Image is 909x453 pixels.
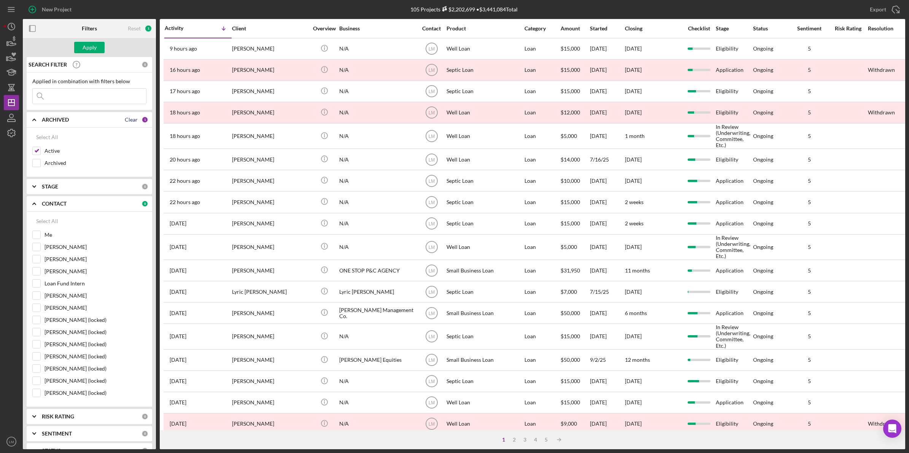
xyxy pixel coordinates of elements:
[790,67,828,73] div: 5
[447,393,523,413] div: Well Loan
[232,81,308,101] div: [PERSON_NAME]
[625,45,642,52] time: [DATE]
[561,133,577,139] span: $5,000
[590,324,624,348] div: [DATE]
[561,310,580,316] span: $50,000
[410,6,518,13] div: 105 Projects • $3,441,084 Total
[170,46,197,52] time: 2025-09-11 05:25
[716,81,752,101] div: Eligibility
[170,378,186,384] time: 2025-09-08 19:54
[44,159,146,167] label: Archived
[232,235,308,259] div: [PERSON_NAME]
[232,214,308,234] div: [PERSON_NAME]
[232,124,308,148] div: [PERSON_NAME]
[232,39,308,59] div: [PERSON_NAME]
[790,178,828,184] div: 5
[561,60,589,80] div: $15,000
[44,316,146,324] label: [PERSON_NAME] (locked)
[339,282,415,302] div: Lyric [PERSON_NAME]
[447,25,523,32] div: Product
[32,78,146,84] div: Applied in combination with filters below
[753,88,773,94] div: Ongoing
[590,124,624,148] div: [DATE]
[520,437,530,443] div: 3
[428,358,435,363] text: LM
[170,178,200,184] time: 2025-09-10 16:41
[42,201,67,207] b: CONTACT
[524,235,560,259] div: Loan
[790,220,828,226] div: 5
[44,341,146,348] label: [PERSON_NAME] (locked)
[170,399,186,405] time: 2025-09-06 16:41
[625,88,642,94] time: [DATE]
[440,6,475,13] div: $2,202,699
[561,399,580,405] span: $15,000
[32,214,62,229] button: Select All
[42,431,72,437] b: SENTIMENT
[790,289,828,295] div: 5
[625,378,642,384] time: [DATE]
[716,39,752,59] div: Eligibility
[428,379,435,384] text: LM
[44,280,146,287] label: Loan Fund Intern
[428,157,435,162] text: LM
[42,413,74,420] b: RISK RATING
[625,399,642,405] time: [DATE]
[232,303,308,323] div: [PERSON_NAME]
[590,171,624,191] div: [DATE]
[44,304,146,312] label: [PERSON_NAME]
[44,377,146,385] label: [PERSON_NAME] (locked)
[9,440,14,444] text: LM
[170,268,186,274] time: 2025-09-09 16:37
[561,333,580,339] span: $15,000
[561,288,577,295] span: $7,000
[716,393,752,413] div: Application
[447,282,523,302] div: Septic Loan
[170,333,186,339] time: 2025-09-09 00:54
[44,255,146,263] label: [PERSON_NAME]
[141,61,148,68] div: 0
[716,414,752,434] div: Eligibility
[625,133,645,139] time: 1 month
[428,268,435,273] text: LM
[561,414,589,434] div: $9,000
[339,124,415,148] div: N/A
[829,25,867,32] div: Risk Rating
[44,328,146,336] label: [PERSON_NAME] (locked)
[524,324,560,348] div: Loan
[625,199,644,205] time: 2 weeks
[232,25,308,32] div: Client
[339,350,415,370] div: [PERSON_NAME] Equities
[625,25,682,32] div: Closing
[339,60,415,80] div: N/A
[561,356,580,363] span: $50,000
[428,400,435,405] text: LM
[428,178,435,184] text: LM
[141,430,148,437] div: 0
[524,350,560,370] div: Loan
[530,437,541,443] div: 4
[141,413,148,420] div: 0
[541,437,551,443] div: 5
[141,200,148,207] div: 0
[716,124,752,148] div: In Review (Underwriting, Committee, Etc.)
[625,177,642,184] time: [DATE]
[447,81,523,101] div: Septic Loan
[753,268,773,274] div: Ongoing
[790,399,828,405] div: 5
[883,420,901,438] div: Open Intercom Messenger
[625,420,642,427] time: [DATE]
[524,124,560,148] div: Loan
[524,149,560,169] div: Loan
[339,171,415,191] div: N/A
[683,25,715,32] div: Checklist
[339,260,415,280] div: ONE STOP P&C AGENCY
[870,2,886,17] div: Export
[625,310,647,316] time: 6 months
[561,156,580,163] span: $14,000
[561,25,589,32] div: Amount
[170,220,186,226] time: 2025-09-09 21:16
[447,235,523,259] div: Well Loan
[590,149,624,169] div: 7/16/25
[232,260,308,280] div: [PERSON_NAME]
